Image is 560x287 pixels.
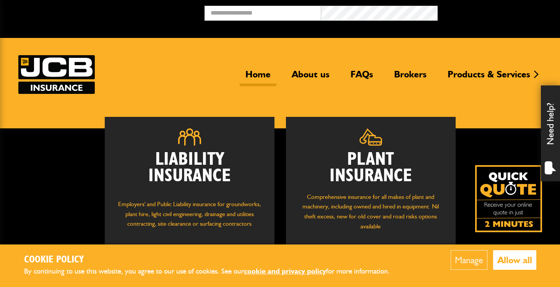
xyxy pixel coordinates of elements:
[345,69,379,86] a: FAQs
[297,192,444,231] p: Comprehensive insurance for all makes of plant and machinery, including owned and hired in equipm...
[240,69,276,86] a: Home
[116,199,263,236] p: Employers' and Public Liability insurance for groundworks, plant hire, light civil engineering, d...
[286,69,335,86] a: About us
[541,85,560,181] div: Need help?
[475,165,542,232] img: Quick Quote
[388,69,432,86] a: Brokers
[438,6,554,18] button: Broker Login
[442,69,536,86] a: Products & Services
[244,267,326,276] a: cookie and privacy policy
[451,250,487,270] button: Manage
[116,151,263,192] h2: Liability Insurance
[377,243,441,253] p: Annual Cover
[301,243,365,253] p: Short Term Cover
[18,55,95,94] img: JCB Insurance Services logo
[24,254,403,266] h2: Cookie Policy
[18,55,95,94] a: JCB Insurance Services
[297,151,444,184] h2: Plant Insurance
[475,165,542,232] a: Get your insurance quote isn just 2-minutes
[493,250,536,270] button: Allow all
[24,266,403,277] p: By continuing to use this website, you agree to our use of cookies. See our for more information.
